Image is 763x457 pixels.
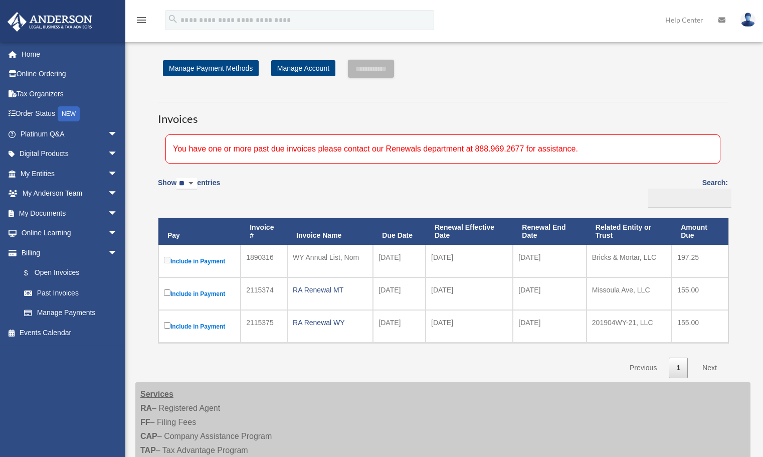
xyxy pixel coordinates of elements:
td: [DATE] [373,277,426,310]
a: Digital Productsarrow_drop_down [7,144,133,164]
span: arrow_drop_down [108,124,128,144]
a: Platinum Q&Aarrow_drop_down [7,124,133,144]
a: Events Calendar [7,323,133,343]
select: Showentries [176,178,197,190]
td: 2115375 [241,310,287,343]
th: Invoice Name: activate to sort column ascending [287,218,373,245]
td: 155.00 [672,310,728,343]
a: $Open Invoices [14,263,123,283]
a: My Anderson Teamarrow_drop_down [7,184,133,204]
td: [DATE] [513,277,587,310]
div: RA Renewal WY [293,316,367,330]
label: Include in Payment [164,320,235,333]
span: arrow_drop_down [108,184,128,204]
div: WY Annual List, Nom [293,250,367,264]
a: Previous [622,358,664,378]
td: [DATE] [373,245,426,277]
td: [DATE] [373,310,426,343]
a: My Documentsarrow_drop_down [7,203,133,223]
label: Include in Payment [164,287,235,300]
input: Include in Payment [164,257,170,263]
td: 1890316 [241,245,287,277]
a: 1 [669,358,688,378]
label: Show entries [158,177,220,200]
th: Due Date: activate to sort column ascending [373,218,426,245]
div: You have one or more past due invoices please contact our Renewals department at 888.969.2677 for... [165,134,720,164]
label: Include in Payment [164,255,235,267]
label: Search: [644,177,728,208]
td: [DATE] [426,310,513,343]
strong: TAP [140,446,156,454]
td: [DATE] [513,310,587,343]
td: 201904WY-21, LLC [587,310,672,343]
a: Tax Organizers [7,84,133,104]
span: arrow_drop_down [108,144,128,165]
strong: RA [140,404,152,412]
strong: Services [140,390,173,398]
span: arrow_drop_down [108,203,128,224]
span: arrow_drop_down [108,243,128,263]
span: $ [30,267,35,279]
input: Include in Payment [164,322,170,329]
th: Renewal Effective Date: activate to sort column ascending [426,218,513,245]
td: Bricks & Mortar, LLC [587,245,672,277]
a: Manage Account [271,60,335,76]
th: Amount Due: activate to sort column ascending [672,218,728,245]
div: RA Renewal MT [293,283,367,297]
a: Next [695,358,724,378]
td: 197.25 [672,245,728,277]
i: menu [135,14,147,26]
a: menu [135,18,147,26]
td: [DATE] [426,245,513,277]
h3: Invoices [158,102,728,127]
th: Related Entity or Trust: activate to sort column ascending [587,218,672,245]
td: 2115374 [241,277,287,310]
input: Search: [648,189,731,208]
img: User Pic [740,13,755,27]
a: Online Learningarrow_drop_down [7,223,133,243]
i: search [167,14,178,25]
a: My Entitiesarrow_drop_down [7,164,133,184]
img: Anderson Advisors Platinum Portal [5,12,95,32]
td: 155.00 [672,277,728,310]
strong: CAP [140,432,157,440]
a: Home [7,44,133,64]
a: Manage Payments [14,303,128,323]
td: [DATE] [426,277,513,310]
a: Order StatusNEW [7,104,133,124]
a: Past Invoices [14,283,128,303]
th: Renewal End Date: activate to sort column ascending [513,218,587,245]
a: Manage Payment Methods [163,60,259,76]
td: Missoula Ave, LLC [587,277,672,310]
span: arrow_drop_down [108,164,128,184]
th: Pay: activate to sort column descending [158,218,241,245]
a: Online Ordering [7,64,133,84]
div: NEW [58,106,80,121]
strong: FF [140,418,150,426]
a: Billingarrow_drop_down [7,243,128,263]
span: arrow_drop_down [108,223,128,244]
input: Include in Payment [164,289,170,296]
td: [DATE] [513,245,587,277]
th: Invoice #: activate to sort column ascending [241,218,287,245]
